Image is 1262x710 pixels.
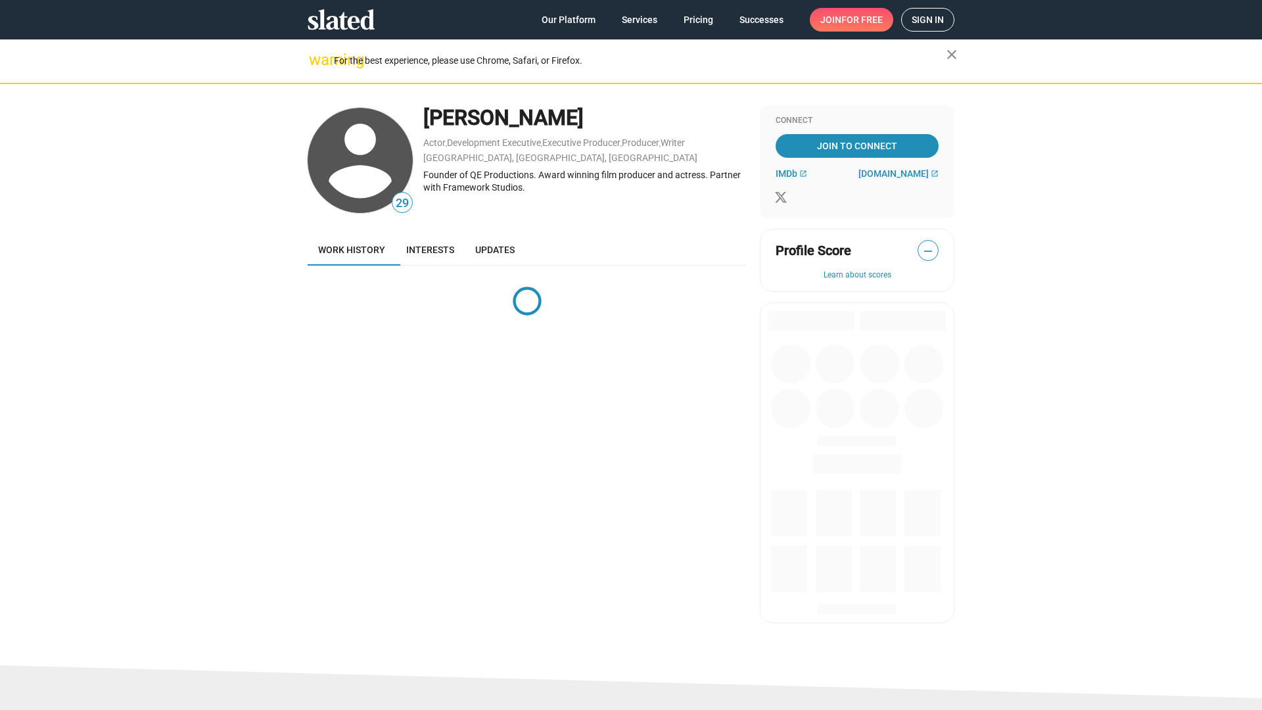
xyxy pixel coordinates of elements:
span: , [446,140,447,147]
a: Our Platform [531,8,606,32]
span: Pricing [684,8,713,32]
a: Updates [465,234,525,266]
span: Successes [739,8,783,32]
span: Our Platform [542,8,596,32]
mat-icon: open_in_new [799,170,807,177]
a: Work history [308,234,396,266]
div: For the best experience, please use Chrome, Safari, or Firefox. [334,52,947,70]
span: 29 [392,195,412,212]
div: [PERSON_NAME] [423,104,747,132]
span: for free [841,8,883,32]
span: Join To Connect [778,134,936,158]
span: Sign in [912,9,944,31]
a: Successes [729,8,794,32]
span: Join [820,8,883,32]
a: Interests [396,234,465,266]
span: , [659,140,661,147]
a: Executive Producer [542,137,620,148]
span: — [918,243,938,260]
span: Profile Score [776,242,851,260]
span: Updates [475,245,515,255]
span: [DOMAIN_NAME] [858,168,929,179]
a: Joinfor free [810,8,893,32]
span: Interests [406,245,454,255]
span: Work history [318,245,385,255]
a: Writer [661,137,685,148]
a: [DOMAIN_NAME] [858,168,939,179]
a: Services [611,8,668,32]
a: Actor [423,137,446,148]
a: Sign in [901,8,954,32]
mat-icon: open_in_new [931,170,939,177]
span: , [541,140,542,147]
a: Join To Connect [776,134,939,158]
mat-icon: close [944,47,960,62]
span: , [620,140,622,147]
a: IMDb [776,168,807,179]
span: Services [622,8,657,32]
a: Development Executive [447,137,541,148]
div: Connect [776,116,939,126]
div: Founder of QE Productions. Award winning film producer and actress. Partner with Framework Studios. [423,169,747,193]
button: Learn about scores [776,270,939,281]
a: [GEOGRAPHIC_DATA], [GEOGRAPHIC_DATA], [GEOGRAPHIC_DATA] [423,153,697,163]
mat-icon: warning [309,52,325,68]
a: Pricing [673,8,724,32]
span: IMDb [776,168,797,179]
a: Producer [622,137,659,148]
